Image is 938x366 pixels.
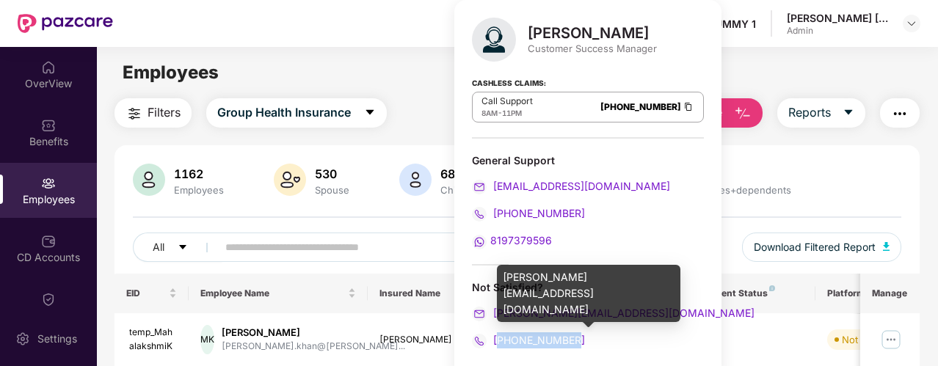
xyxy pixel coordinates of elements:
p: Call Support [481,95,533,107]
div: - [481,107,533,119]
img: svg+xml;base64,PHN2ZyBpZD0iRHJvcGRvd24tMzJ4MzIiIHhtbG5zPSJodHRwOi8vd3d3LnczLm9yZy8yMDAwL3N2ZyIgd2... [906,18,917,29]
div: General Support [472,153,704,249]
div: [PERSON_NAME] [379,333,476,347]
img: svg+xml;base64,PHN2ZyB4bWxucz0iaHR0cDovL3d3dy53My5vcmcvMjAwMC9zdmciIHdpZHRoPSIyMCIgaGVpZ2h0PSIyMC... [472,180,487,194]
span: Employee Name [200,288,345,299]
span: [PHONE_NUMBER] [490,334,585,346]
div: 1162 [171,166,227,181]
div: [PERSON_NAME][EMAIL_ADDRESS][DOMAIN_NAME] [497,265,680,322]
th: Insured Name [368,274,487,313]
a: [PHONE_NUMBER] [472,334,585,346]
th: EID [114,274,189,313]
th: Employee Name [189,274,368,313]
img: svg+xml;base64,PHN2ZyBpZD0iRW1wbG95ZWVzIiB4bWxucz0iaHR0cDovL3d3dy53My5vcmcvMjAwMC9zdmciIHdpZHRoPS... [41,176,56,191]
div: Not Verified [842,332,895,347]
div: [PERSON_NAME] [PERSON_NAME] [787,11,890,25]
button: Allcaret-down [133,233,222,262]
span: 8AM [481,109,498,117]
img: svg+xml;base64,PHN2ZyB4bWxucz0iaHR0cDovL3d3dy53My5vcmcvMjAwMC9zdmciIHhtbG5zOnhsaW5rPSJodHRwOi8vd3... [133,164,165,196]
img: svg+xml;base64,PHN2ZyBpZD0iQ0RfQWNjb3VudHMiIGRhdGEtbmFtZT0iQ0QgQWNjb3VudHMiIHhtbG5zPSJodHRwOi8vd3... [41,234,56,249]
div: [PERSON_NAME] [222,326,405,340]
img: svg+xml;base64,PHN2ZyB4bWxucz0iaHR0cDovL3d3dy53My5vcmcvMjAwMC9zdmciIHhtbG5zOnhsaW5rPSJodHRwOi8vd3... [734,105,752,122]
strong: Cashless Claims: [472,74,546,90]
div: Child [437,184,467,196]
div: temp_MahalakshmiK [129,326,178,354]
button: Filters [114,98,192,128]
img: svg+xml;base64,PHN2ZyB4bWxucz0iaHR0cDovL3d3dy53My5vcmcvMjAwMC9zdmciIHdpZHRoPSIyMCIgaGVpZ2h0PSIyMC... [472,334,487,348]
span: caret-down [364,106,376,120]
img: svg+xml;base64,PHN2ZyB4bWxucz0iaHR0cDovL3d3dy53My5vcmcvMjAwMC9zdmciIHhtbG5zOnhsaW5rPSJodHRwOi8vd3... [274,164,306,196]
div: 530 [312,166,352,181]
img: svg+xml;base64,PHN2ZyB4bWxucz0iaHR0cDovL3d3dy53My5vcmcvMjAwMC9zdmciIHdpZHRoPSIyMCIgaGVpZ2h0PSIyMC... [472,235,487,249]
img: svg+xml;base64,PHN2ZyB4bWxucz0iaHR0cDovL3d3dy53My5vcmcvMjAwMC9zdmciIHhtbG5zOnhsaW5rPSJodHRwOi8vd3... [883,242,890,251]
span: All [153,239,164,255]
a: [PHONE_NUMBER] [472,207,585,219]
div: Settings [33,332,81,346]
img: svg+xml;base64,PHN2ZyB4bWxucz0iaHR0cDovL3d3dy53My5vcmcvMjAwMC9zdmciIHdpZHRoPSIyNCIgaGVpZ2h0PSIyNC... [891,105,909,122]
img: manageButton [879,328,903,351]
a: [PERSON_NAME][EMAIL_ADDRESS][DOMAIN_NAME] [472,307,755,319]
div: Spouse [312,184,352,196]
div: Endorsement Status [677,288,803,299]
img: svg+xml;base64,PHN2ZyB4bWxucz0iaHR0cDovL3d3dy53My5vcmcvMjAwMC9zdmciIHdpZHRoPSIyMCIgaGVpZ2h0PSIyMC... [472,307,487,321]
div: Not Satisfied? [472,280,704,294]
div: 2431 [677,166,794,181]
span: [EMAIL_ADDRESS][DOMAIN_NAME] [490,180,670,192]
img: Clipboard Icon [683,100,694,113]
div: General Support [472,153,704,167]
span: EID [126,288,167,299]
button: Download Filtered Report [742,233,902,262]
img: svg+xml;base64,PHN2ZyBpZD0iSG9tZSIgeG1sbnM9Imh0dHA6Ly93d3cudzMub3JnLzIwMDAvc3ZnIiB3aWR0aD0iMjAiIG... [41,60,56,75]
span: 8197379596 [490,234,552,246]
div: 687 [437,166,467,181]
span: Reports [788,103,831,122]
div: Employees [171,184,227,196]
img: svg+xml;base64,PHN2ZyB4bWxucz0iaHR0cDovL3d3dy53My5vcmcvMjAwMC9zdmciIHdpZHRoPSIyMCIgaGVpZ2h0PSIyMC... [472,207,487,222]
img: New Pazcare Logo [18,14,113,33]
div: [PERSON_NAME].khan@[PERSON_NAME]... [222,340,405,354]
a: 8197379596 [472,234,552,246]
span: Employees [123,62,219,83]
button: Reportscaret-down [777,98,865,128]
span: 11PM [502,109,522,117]
button: Group Health Insurancecaret-down [206,98,387,128]
a: [EMAIL_ADDRESS][DOMAIN_NAME] [472,180,670,192]
span: [PERSON_NAME][EMAIL_ADDRESS][DOMAIN_NAME] [490,307,755,319]
img: svg+xml;base64,PHN2ZyB4bWxucz0iaHR0cDovL3d3dy53My5vcmcvMjAwMC9zdmciIHdpZHRoPSIyNCIgaGVpZ2h0PSIyNC... [126,105,143,122]
th: Manage [860,274,920,313]
div: Employees+dependents [677,184,794,196]
span: Group Health Insurance [217,103,351,122]
div: MK [200,325,214,354]
span: [PHONE_NUMBER] [490,207,585,219]
img: svg+xml;base64,PHN2ZyBpZD0iQ2xhaW0iIHhtbG5zPSJodHRwOi8vd3d3LnczLm9yZy8yMDAwL3N2ZyIgd2lkdGg9IjIwIi... [41,292,56,307]
div: [PERSON_NAME] [528,24,657,42]
div: Admin [787,25,890,37]
img: svg+xml;base64,PHN2ZyB4bWxucz0iaHR0cDovL3d3dy53My5vcmcvMjAwMC9zdmciIHdpZHRoPSI4IiBoZWlnaHQ9IjgiIH... [769,285,775,291]
img: svg+xml;base64,PHN2ZyB4bWxucz0iaHR0cDovL3d3dy53My5vcmcvMjAwMC9zdmciIHhtbG5zOnhsaW5rPSJodHRwOi8vd3... [472,18,516,62]
div: Not Satisfied? [472,280,704,348]
span: caret-down [843,106,854,120]
img: svg+xml;base64,PHN2ZyB4bWxucz0iaHR0cDovL3d3dy53My5vcmcvMjAwMC9zdmciIHhtbG5zOnhsaW5rPSJodHRwOi8vd3... [399,164,432,196]
span: Filters [148,103,181,122]
img: svg+xml;base64,PHN2ZyBpZD0iU2V0dGluZy0yMHgyMCIgeG1sbnM9Imh0dHA6Ly93d3cudzMub3JnLzIwMDAvc3ZnIiB3aW... [15,332,30,346]
img: svg+xml;base64,PHN2ZyBpZD0iQmVuZWZpdHMiIHhtbG5zPSJodHRwOi8vd3d3LnczLm9yZy8yMDAwL3N2ZyIgd2lkdGg9Ij... [41,118,56,133]
div: Platform Status [827,288,908,299]
span: Download Filtered Report [754,239,876,255]
a: [PHONE_NUMBER] [600,101,681,112]
div: Customer Success Manager [528,42,657,55]
span: caret-down [178,242,188,254]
